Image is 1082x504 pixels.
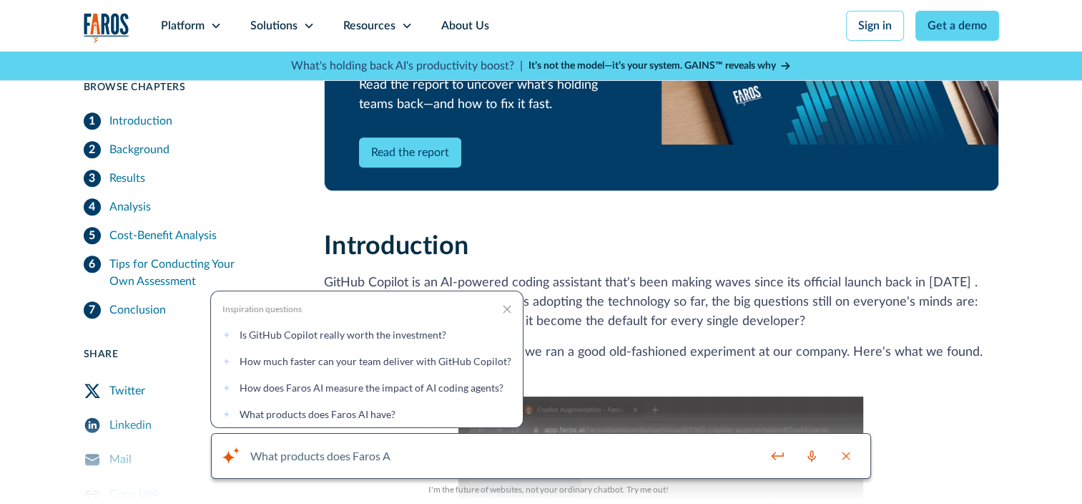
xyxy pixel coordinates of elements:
[222,354,231,369] span: ✦
[84,221,290,250] a: Cost-Benefit Analysis
[240,354,511,369] span: How much faster can your team deliver with GitHub Copilot?
[222,303,302,316] span: Inspiration questions
[291,57,523,74] p: What's holding back AI's productivity boost? |
[324,273,999,331] p: GitHub Copilot is an AI-powered coding assistant that's been making waves since its official laun...
[219,483,877,496] div: I'm the future of websites, not your ordinary chatbot. Try me out!
[84,193,290,221] a: Analysis
[795,441,829,471] button: Start recording
[84,13,129,42] img: Logo of the analytics and reporting company Faros.
[109,198,151,215] div: Analysis
[250,449,752,462] input: Hey, I'm a Faros AI product expert. Ask me anything!
[324,231,999,262] h2: Introduction
[219,445,242,467] div: Toggle inspiration questions
[109,301,166,319] div: Conclusion
[240,327,446,342] span: Is GitHub Copilot really worth the investment?
[84,347,290,362] div: Share
[240,380,503,395] span: How does Faros AI measure the impact of AI coding agents?
[161,17,205,34] div: Platform
[84,107,290,135] a: Introduction
[250,17,297,34] div: Solutions
[343,17,395,34] div: Resources
[211,321,523,348] div: Inspiration question
[915,11,999,41] a: Get a demo
[109,256,290,290] div: Tips for Conducting Your Own Assessment
[109,227,217,244] div: Cost-Benefit Analysis
[84,13,129,42] a: home
[829,441,863,471] button: Close search bar
[222,380,231,395] span: ✦
[109,112,172,130] div: Introduction
[84,164,290,193] a: Results
[109,382,145,399] div: Twitter
[528,59,792,74] a: It’s not the model—it’s your system. GAINS™ reveals why
[84,135,290,164] a: Background
[109,141,169,158] div: Background
[760,441,795,471] button: Enter
[211,348,523,374] div: Inspiration question
[222,407,231,422] span: ✦
[240,407,395,422] span: What products does Faros AI have?
[84,296,290,324] a: Conclusion
[84,408,290,442] a: LinkedIn Share
[359,137,461,168] a: Read the report
[846,11,904,41] a: Sign in
[222,327,231,342] span: ✦
[84,250,290,296] a: Tips for Conducting Your Own Assessment
[109,170,145,187] div: Results
[324,343,999,362] p: Well, instead of relying on hearsay, we ran a good old-fashioned experiment at our company. Here'...
[84,374,290,408] a: Twitter Share
[84,80,290,95] div: Browse Chapters
[211,374,523,401] div: Inspiration question
[528,61,776,71] strong: It’s not the model—it’s your system. GAINS™ reveals why
[211,401,523,427] div: Inspiration question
